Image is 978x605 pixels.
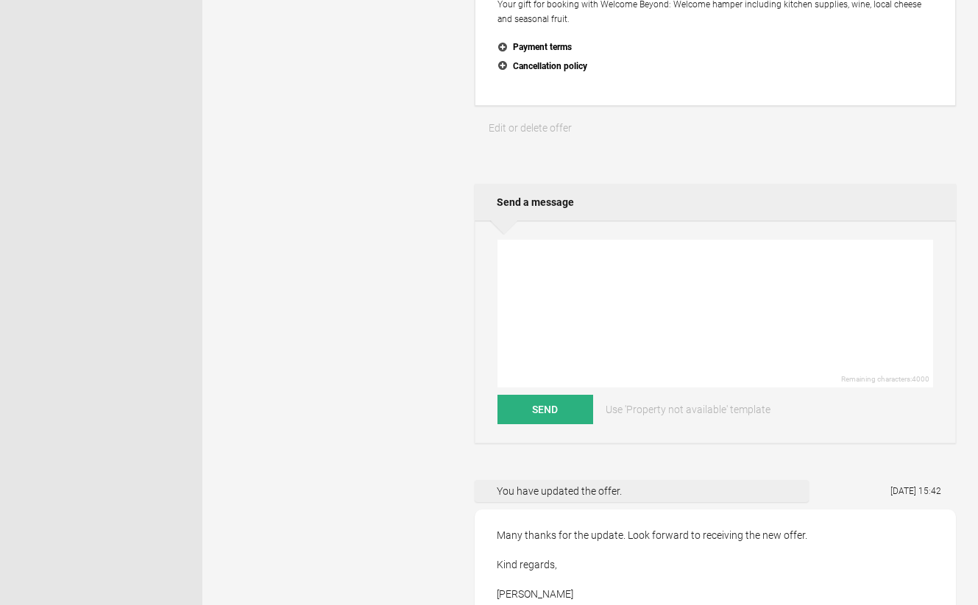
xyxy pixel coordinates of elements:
button: Cancellation policy [497,57,933,76]
flynt-date-display: [DATE] 15:42 [890,486,941,496]
button: Payment terms [497,38,933,57]
a: Edit or delete offer [475,113,586,143]
button: Send [497,395,593,424]
a: Use 'Property not available' template [595,395,781,424]
h2: Send a message [475,184,956,221]
div: You have updated the offer. [475,480,809,502]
